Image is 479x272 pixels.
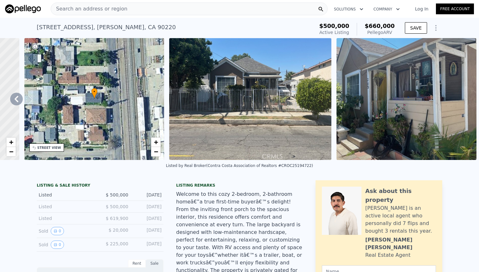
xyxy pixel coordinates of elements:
[128,259,146,268] div: Rent
[151,137,161,147] a: Zoom in
[430,22,442,34] button: Show Options
[365,204,436,235] div: [PERSON_NAME] is an active local agent who personally did 7 flips and bought 3 rentals this year.
[109,228,128,233] span: $ 20,000
[91,88,98,99] div: •
[151,147,161,156] a: Zoom out
[365,29,395,36] div: Pellego ARV
[6,137,16,147] a: Zoom in
[51,241,64,249] button: View historical data
[51,5,127,13] span: Search an address or region
[39,241,95,249] div: Sold
[319,23,349,29] span: $500,000
[106,241,128,246] span: $ 225,000
[91,89,98,95] span: •
[166,163,313,168] div: Listed by Real Broker (Contra Costa Association of Realtors #CROC25194722)
[51,227,64,235] button: View historical data
[436,3,474,14] a: Free Account
[9,148,13,156] span: −
[365,187,436,204] div: Ask about this property
[5,4,41,13] img: Pellego
[154,148,158,156] span: −
[106,192,128,197] span: $ 500,000
[6,147,16,156] a: Zoom out
[365,23,395,29] span: $660,000
[176,183,303,188] div: Listing remarks
[146,259,163,268] div: Sale
[319,30,349,35] span: Active Listing
[9,138,13,146] span: +
[133,241,162,249] div: [DATE]
[368,3,405,15] button: Company
[329,3,368,15] button: Solutions
[133,227,162,235] div: [DATE]
[133,215,162,222] div: [DATE]
[106,216,128,221] span: $ 619,900
[37,183,163,189] div: LISTING & SALE HISTORY
[154,138,158,146] span: +
[365,236,436,251] div: [PERSON_NAME] [PERSON_NAME]
[39,192,95,198] div: Listed
[106,204,128,209] span: $ 500,000
[133,192,162,198] div: [DATE]
[407,6,436,12] a: Log In
[39,203,95,210] div: Listed
[37,23,176,32] div: [STREET_ADDRESS] , [PERSON_NAME] , CA 90220
[133,203,162,210] div: [DATE]
[365,251,411,259] div: Real Estate Agent
[37,145,61,150] div: STREET VIEW
[39,215,95,222] div: Listed
[405,22,427,34] button: SAVE
[39,227,95,235] div: Sold
[336,38,476,160] img: Sale: 167608265 Parcel: 48040315
[169,38,331,160] img: Sale: 167608265 Parcel: 48040315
